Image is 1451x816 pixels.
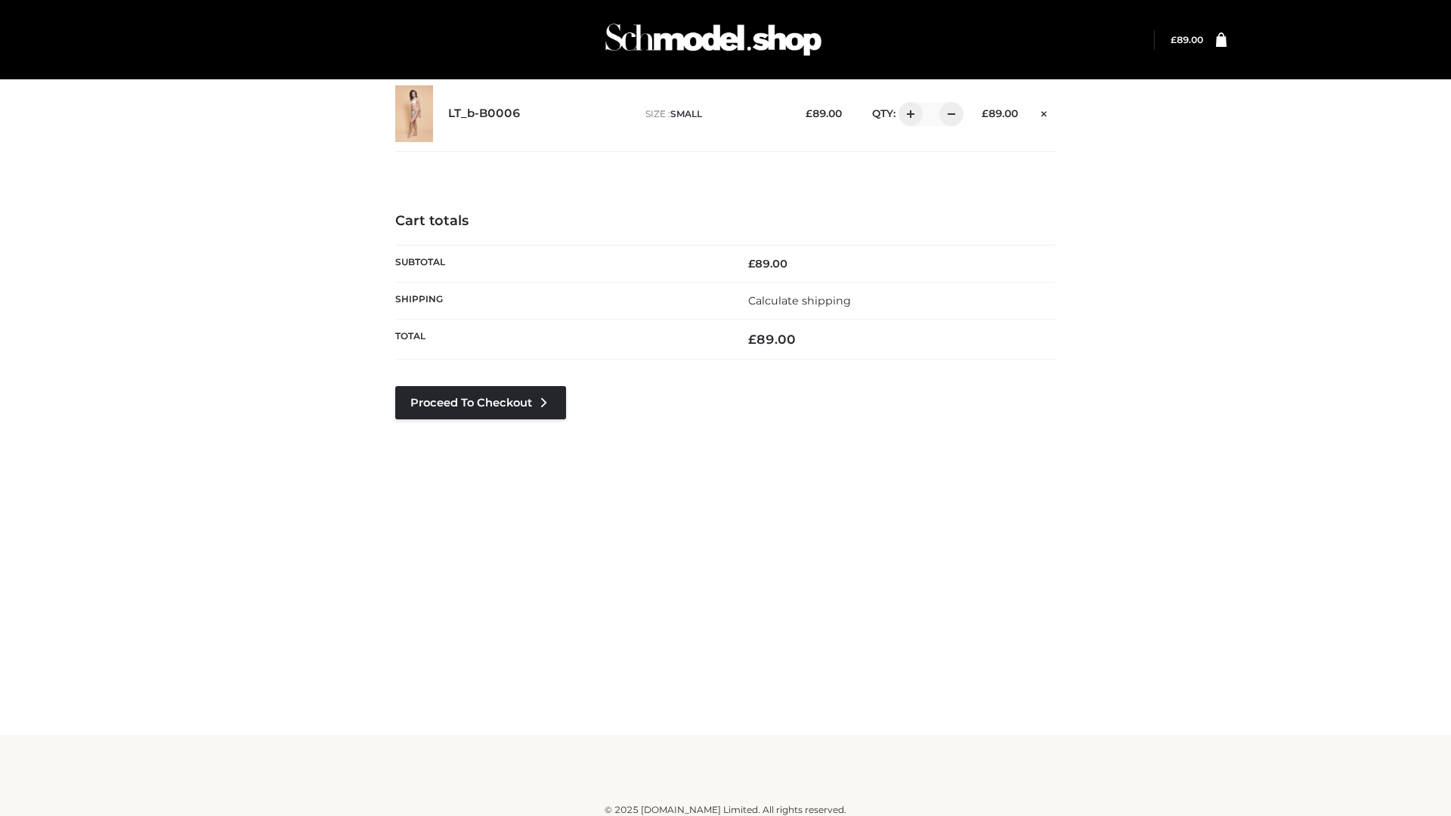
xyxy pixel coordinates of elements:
span: £ [1171,34,1177,45]
span: £ [806,107,812,119]
h4: Cart totals [395,213,1056,230]
span: £ [982,107,988,119]
span: £ [748,332,756,347]
bdi: 89.00 [806,107,842,119]
a: Calculate shipping [748,294,851,308]
div: QTY: [857,102,958,126]
bdi: 89.00 [1171,34,1203,45]
a: Proceed to Checkout [395,386,566,419]
a: LT_b-B0006 [448,107,521,121]
img: Schmodel Admin 964 [600,10,827,70]
bdi: 89.00 [748,257,787,270]
th: Subtotal [395,245,725,282]
bdi: 89.00 [748,332,796,347]
img: LT_b-B0006 - SMALL [395,85,433,142]
span: SMALL [670,108,702,119]
span: £ [748,257,755,270]
th: Shipping [395,282,725,319]
th: Total [395,320,725,360]
p: size : [645,107,782,121]
bdi: 89.00 [982,107,1018,119]
a: Remove this item [1033,102,1056,122]
a: £89.00 [1171,34,1203,45]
